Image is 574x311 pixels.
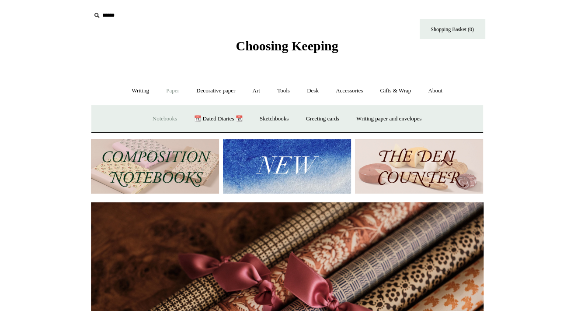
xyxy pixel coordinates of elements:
[355,139,483,194] img: The Deli Counter
[236,46,338,52] a: Choosing Keeping
[158,79,187,102] a: Paper
[348,107,429,131] a: Writing paper and envelopes
[372,79,419,102] a: Gifts & Wrap
[328,79,371,102] a: Accessories
[245,79,268,102] a: Art
[145,107,185,131] a: Notebooks
[124,79,157,102] a: Writing
[186,107,250,131] a: 📆 Dated Diaries 📆
[188,79,243,102] a: Decorative paper
[252,107,296,131] a: Sketchbooks
[420,19,485,39] a: Shopping Basket (0)
[91,139,219,194] img: 202302 Composition ledgers.jpg__PID:69722ee6-fa44-49dd-a067-31375e5d54ec
[223,139,351,194] img: New.jpg__PID:f73bdf93-380a-4a35-bcfe-7823039498e1
[299,79,327,102] a: Desk
[269,79,298,102] a: Tools
[420,79,450,102] a: About
[236,39,338,53] span: Choosing Keeping
[298,107,347,131] a: Greeting cards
